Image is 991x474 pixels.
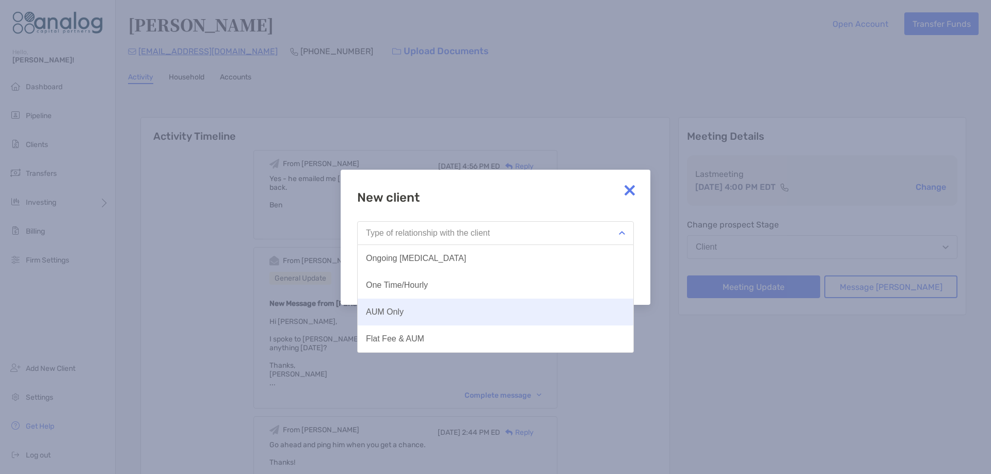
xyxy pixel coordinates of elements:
div: Ongoing [MEDICAL_DATA] [366,254,466,263]
button: Flat Fee & AUM [358,325,633,352]
div: One Time/Hourly [366,281,428,290]
button: Ongoing [MEDICAL_DATA] [358,245,633,272]
button: Type of relationship with the client [357,221,634,245]
h6: New client [357,190,420,205]
button: AUM Only [358,299,633,325]
button: One Time/Hourly [358,272,633,299]
img: Open dropdown arrow [619,231,625,235]
div: AUM Only [366,307,404,317]
div: Type of relationship with the client [366,228,490,238]
img: close modal icon [619,180,640,201]
div: Flat Fee & AUM [366,334,424,344]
